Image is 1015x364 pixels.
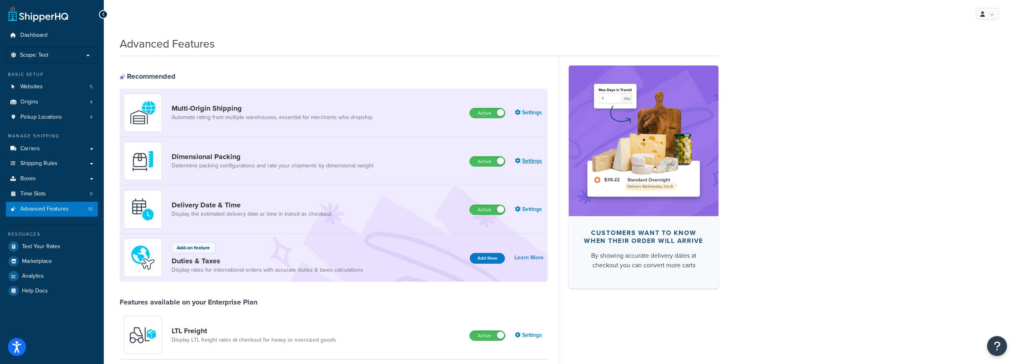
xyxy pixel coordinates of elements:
span: Websites [20,84,43,90]
label: Active [470,205,505,215]
a: Automate rating from multiple warehouses, essential for merchants who dropship [172,113,372,121]
span: Advanced Features [20,206,69,213]
span: 4 [90,99,93,105]
img: y79ZsPf0fXUFUhFXDzUgf+ktZg5F2+ohG75+v3d2s1D9TjoU8PiyCIluIjV41seZevKCRuEjTPPOKHJsQcmKCXGdfprl3L4q7... [129,321,157,349]
div: Customers want to know when their order will arrive [582,229,706,245]
a: Advanced Features10 [6,202,98,217]
p: Add-on feature [177,244,210,251]
a: Dashboard [6,28,98,43]
span: Analytics [22,273,44,280]
a: Help Docs [6,284,98,298]
button: Open Resource Center [987,336,1007,356]
a: Carriers [6,141,98,156]
span: Pickup Locations [20,114,62,121]
a: Determine packing configurations and rate your shipments by dimensional weight [172,162,374,170]
div: Recommended [120,72,176,81]
img: DTVBYsAAAAAASUVORK5CYII= [129,147,157,175]
a: Settings [515,155,544,167]
span: Origins [20,99,38,105]
a: Display the estimated delivery date or time in transit as checkout. [172,210,332,218]
span: Shipping Rules [20,160,57,167]
a: Settings [515,107,544,118]
a: Origins4 [6,95,98,109]
label: Active [470,157,505,166]
a: Multi-Origin Shipping [172,104,372,113]
a: Marketplace [6,254,98,269]
label: Active [470,108,505,118]
span: Test Your Rates [22,243,60,250]
span: Carriers [20,145,40,152]
label: Active [470,331,505,340]
a: Learn More [514,252,544,263]
li: Origins [6,95,98,109]
span: Time Slots [20,191,46,197]
a: Settings [515,204,544,215]
img: feature-image-ddt-36eae7f7280da8017bfb280eaccd9c446f90b1fe08728e4019434db127062ab4.png [581,78,706,204]
span: 5 [90,84,93,90]
a: Pickup Locations4 [6,110,98,125]
div: Resources [6,231,98,238]
a: Duties & Taxes [172,257,363,265]
div: Manage Shipping [6,133,98,139]
h1: Advanced Features [120,36,215,52]
span: 0 [90,191,93,197]
img: WatD5o0RtDAAAAAElFTkSuQmCC [129,99,157,127]
a: Boxes [6,171,98,186]
span: Marketplace [22,258,52,265]
a: Delivery Date & Time [172,201,332,209]
span: Dashboard [20,32,47,39]
a: Analytics [6,269,98,283]
img: icon-duo-feat-landed-cost-7136b061.png [129,244,157,272]
li: Websites [6,80,98,94]
a: Websites5 [6,80,98,94]
a: Display LTL freight rates at checkout for heavy or oversized goods [172,336,336,344]
a: Time Slots0 [6,187,98,201]
span: 4 [90,114,93,121]
a: Test Your Rates [6,239,98,254]
span: Boxes [20,175,36,182]
li: Pickup Locations [6,110,98,125]
a: Shipping Rules [6,156,98,171]
div: Basic Setup [6,71,98,78]
span: 10 [88,206,93,213]
li: Advanced Features [6,202,98,217]
img: gfkeb5ejjkALwAAAABJRU5ErkJggg== [129,195,157,223]
button: Add Now [470,253,505,264]
a: Dimensional Packing [172,152,374,161]
li: Time Slots [6,187,98,201]
div: By showing accurate delivery dates at checkout you can convert more carts [582,251,706,270]
span: Help Docs [22,288,48,294]
span: Scope: Test [20,52,48,59]
a: LTL Freight [172,326,336,335]
a: Settings [515,330,544,341]
a: Display rates for international orders with accurate duties & taxes calculations [172,266,363,274]
div: Features available on your Enterprise Plan [120,298,257,306]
